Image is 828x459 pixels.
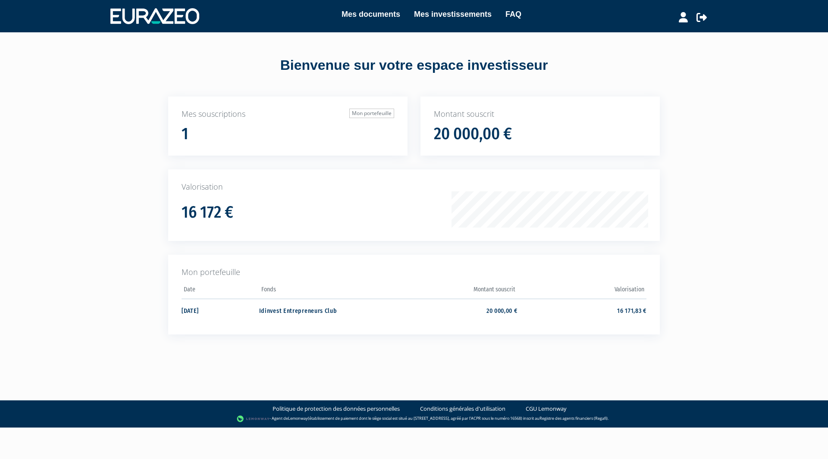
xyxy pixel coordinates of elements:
[9,415,819,423] div: - Agent de (établissement de paiement dont le siège social est situé au [STREET_ADDRESS], agréé p...
[526,405,567,413] a: CGU Lemonway
[182,181,646,193] p: Valorisation
[273,405,400,413] a: Politique de protection des données personnelles
[414,8,492,20] a: Mes investissements
[259,283,388,299] th: Fonds
[288,415,308,421] a: Lemonway
[182,203,233,222] h1: 16 172 €
[182,283,259,299] th: Date
[539,415,608,421] a: Registre des agents financiers (Regafi)
[420,405,505,413] a: Conditions générales d'utilisation
[182,125,188,143] h1: 1
[505,8,521,20] a: FAQ
[434,125,512,143] h1: 20 000,00 €
[388,299,517,322] td: 20 000,00 €
[517,283,646,299] th: Valorisation
[182,299,259,322] td: [DATE]
[388,283,517,299] th: Montant souscrit
[259,299,388,322] td: Idinvest Entrepreneurs Club
[182,267,646,278] p: Mon portefeuille
[237,415,270,423] img: logo-lemonway.png
[149,56,679,75] div: Bienvenue sur votre espace investisseur
[110,8,199,24] img: 1732889491-logotype_eurazeo_blanc_rvb.png
[342,8,400,20] a: Mes documents
[517,299,646,322] td: 16 171,83 €
[182,109,394,120] p: Mes souscriptions
[349,109,394,118] a: Mon portefeuille
[434,109,646,120] p: Montant souscrit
